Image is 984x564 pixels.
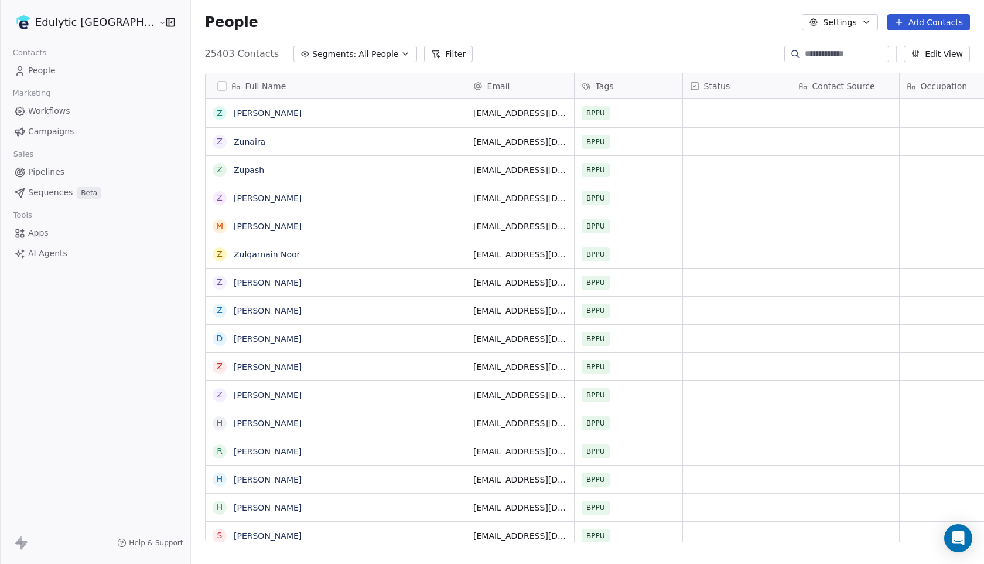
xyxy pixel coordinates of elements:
[473,249,567,260] span: [EMAIL_ADDRESS][DOMAIN_NAME]
[234,362,302,372] a: [PERSON_NAME]
[473,305,567,317] span: [EMAIL_ADDRESS][DOMAIN_NAME]
[8,84,56,102] span: Marketing
[9,101,181,121] a: Workflows
[683,73,791,98] div: Status
[473,530,567,542] span: [EMAIL_ADDRESS][DOMAIN_NAME]
[28,105,70,117] span: Workflows
[812,80,875,92] span: Contact Source
[234,278,302,287] a: [PERSON_NAME]
[234,165,264,175] a: Zupash
[14,12,151,32] button: Edulytic [GEOGRAPHIC_DATA]
[582,416,610,430] span: BPPU
[791,73,899,98] div: Contact Source
[217,529,222,542] div: S
[206,99,466,542] div: grid
[473,417,567,429] span: [EMAIL_ADDRESS][DOMAIN_NAME]
[582,219,610,233] span: BPPU
[424,46,473,62] button: Filter
[216,473,223,485] div: H
[216,417,223,429] div: H
[245,80,286,92] span: Full Name
[473,361,567,373] span: [EMAIL_ADDRESS][DOMAIN_NAME]
[16,15,30,29] img: edulytic-mark-retina.png
[473,136,567,148] span: [EMAIL_ADDRESS][DOMAIN_NAME]
[582,191,610,205] span: BPPU
[582,106,610,120] span: BPPU
[234,390,302,400] a: [PERSON_NAME]
[887,14,970,30] button: Add Contacts
[234,222,302,231] a: [PERSON_NAME]
[234,108,302,118] a: [PERSON_NAME]
[312,48,356,60] span: Segments:
[234,531,302,541] a: [PERSON_NAME]
[8,145,39,163] span: Sales
[217,164,223,176] div: Z
[582,501,610,515] span: BPPU
[8,44,52,62] span: Contacts
[234,306,302,315] a: [PERSON_NAME]
[596,80,614,92] span: Tags
[466,73,574,98] div: Email
[28,64,56,77] span: People
[473,192,567,204] span: [EMAIL_ADDRESS][DOMAIN_NAME]
[9,162,181,182] a: Pipelines
[28,166,64,178] span: Pipelines
[473,446,567,457] span: [EMAIL_ADDRESS][DOMAIN_NAME]
[473,333,567,345] span: [EMAIL_ADDRESS][DOMAIN_NAME]
[944,524,972,552] div: Open Intercom Messenger
[234,137,265,147] a: Zunaira
[217,361,223,373] div: Z
[205,13,258,31] span: People
[582,529,610,543] span: BPPU
[802,14,877,30] button: Settings
[8,206,37,224] span: Tools
[217,445,223,457] div: R
[9,183,181,202] a: SequencesBeta
[704,80,730,92] span: Status
[217,135,223,148] div: Z
[217,389,223,401] div: Z
[9,122,181,141] a: Campaigns
[28,247,67,260] span: AI Agents
[582,473,610,487] span: BPPU
[582,332,610,346] span: BPPU
[473,474,567,485] span: [EMAIL_ADDRESS][DOMAIN_NAME]
[217,276,223,288] div: Z
[9,61,181,80] a: People
[234,419,302,428] a: [PERSON_NAME]
[9,223,181,243] a: Apps
[582,360,610,374] span: BPPU
[473,502,567,514] span: [EMAIL_ADDRESS][DOMAIN_NAME]
[582,247,610,261] span: BPPU
[582,388,610,402] span: BPPU
[216,220,223,232] div: M
[582,444,610,458] span: BPPU
[473,389,567,401] span: [EMAIL_ADDRESS][DOMAIN_NAME]
[473,107,567,119] span: [EMAIL_ADDRESS][DOMAIN_NAME]
[582,304,610,318] span: BPPU
[582,276,610,290] span: BPPU
[234,475,302,484] a: [PERSON_NAME]
[358,48,398,60] span: All People
[921,80,968,92] span: Occupation
[234,447,302,456] a: [PERSON_NAME]
[28,227,49,239] span: Apps
[582,135,610,149] span: BPPU
[217,192,223,204] div: Z
[473,277,567,288] span: [EMAIL_ADDRESS][DOMAIN_NAME]
[206,73,466,98] div: Full Name
[234,250,300,259] a: Zulqarnain Noor
[9,244,181,263] a: AI Agents
[35,15,156,30] span: Edulytic [GEOGRAPHIC_DATA]
[217,304,223,317] div: Z
[473,164,567,176] span: [EMAIL_ADDRESS][DOMAIN_NAME]
[205,47,279,61] span: 25403 Contacts
[117,538,183,548] a: Help & Support
[487,80,510,92] span: Email
[582,163,610,177] span: BPPU
[473,220,567,232] span: [EMAIL_ADDRESS][DOMAIN_NAME]
[904,46,970,62] button: Edit View
[216,332,223,345] div: D
[28,186,73,199] span: Sequences
[129,538,183,548] span: Help & Support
